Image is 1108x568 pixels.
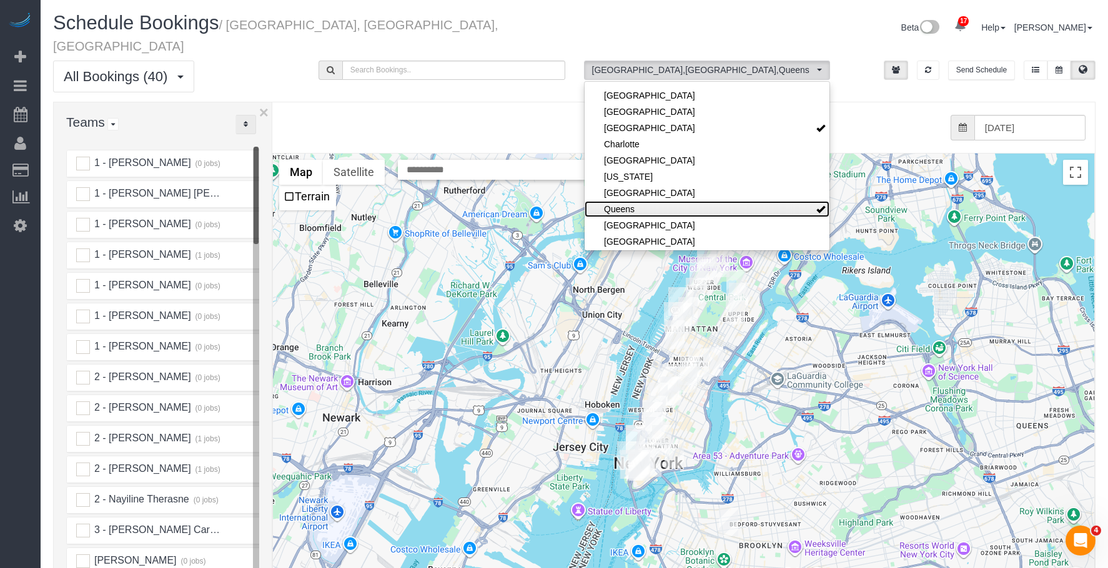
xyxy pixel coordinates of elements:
span: 1 - [PERSON_NAME] [92,280,190,290]
small: (0 jobs) [194,282,220,290]
a: [GEOGRAPHIC_DATA] [585,217,830,233]
a: Queens [585,201,830,217]
button: × [259,104,269,120]
div: 09/12/2025 1:00PM - Bernice Ding (Mellow Bar) - 120 Sullivan Street, New York, NY 10012 [643,402,663,431]
div: 09/12/2025 3:00PM - Danielle Kanter - 151 West 87th Street, Apt. D, New York, NY 10024 [698,254,717,283]
div: 09/12/2025 4:00PM - Dan Sanders (InvestX Capital) - 19 Fulton Street, Suite 300, New York, NY 10038 [642,448,661,477]
small: (0 jobs) [194,159,220,168]
span: [PERSON_NAME] [92,555,176,566]
span: 2 - [PERSON_NAME] [92,463,190,474]
a: Charlotte [585,136,830,152]
div: 09/12/2025 10:00AM - Harry Catalani (FanDuel) - 401 West 56th Street, Apt. 6c, New York, NY 10019 [673,303,692,331]
div: 09/12/2025 9:00AM - Benjamin Sampson - 333 Rector Place Apt. 1501, New York, NY 10280 [617,441,636,470]
li: Portland [585,185,830,201]
a: [GEOGRAPHIC_DATA] [585,185,830,201]
div: 09/12/2025 12:30PM - Amanda Mihaly - 255 E 74th Street, Apt. 19b, New York, NY 10021 [726,296,745,325]
div: 09/12/2025 9:30AM - Luke Meehan - 200 East 82nd Street, Apt. 10f, New York, NY 10028 [729,283,748,311]
div: 09/12/2025 10:00AM - Ava Bronstein (Girls Who Code/ Andy Liu - Friend) - 111 East 26th Street, Ap... [678,364,697,393]
span: 17 [958,16,969,26]
div: 09/12/2025 1:30PM - Will Yarbrough - 120 West 21st Street, Apt. 1208, New York, NY 10011 [658,364,677,393]
span: 4 [1091,526,1101,536]
span: 3 - [PERSON_NAME] Carolina [PERSON_NAME] [92,524,315,535]
a: 17 [948,12,972,40]
small: (0 jobs) [194,373,220,382]
iframe: Intercom live chat [1066,526,1096,556]
li: Seattle [585,217,830,233]
ol: All Locations [584,61,831,80]
div: 09/12/2025 4:30PM - Nicole Yagupolsky - 160 East 38th Street, Apt. 11c, New York, NY 10016 [690,348,709,377]
div: ... [235,115,256,134]
div: 09/12/2025 8:30AM - Seth Schulman-Marcus - 55 East 87th Street, 4bc, New York, NY 10128 [726,270,746,298]
div: 09/12/2025 12:00PM - Jasper Bingham - 125 West 72nd Street Apt. 6, New York, NY 10023 [686,278,705,306]
span: 2 - [PERSON_NAME] [92,371,190,382]
small: (0 jobs) [194,404,220,413]
a: Help [981,22,1006,32]
span: All Bookings (40) [64,69,174,84]
button: Toggle fullscreen view [1063,160,1088,185]
li: Terrain [280,186,335,209]
a: [GEOGRAPHIC_DATA] [585,120,830,136]
span: Schedule Bookings [53,12,219,34]
div: 09/12/2025 9:00AM - Allison Kelly - 75 West End Avenue, Apt C18f, New York, NY 10023-7864 [668,287,688,316]
div: 09/12/2025 4:00PM - Natalie Steiner (Brightline Capital Management) - 461 Park Ave South, 8th Flo... [680,356,700,385]
span: 1 - [PERSON_NAME] [PERSON_NAME] [92,188,275,198]
input: Date [974,115,1086,140]
span: 1 - [PERSON_NAME] [92,157,190,168]
li: New Jersey [585,169,830,185]
div: 09/12/2025 8:30AM - Campbell Chambers - 1 Christopher Street, Apt. 11g, New York, NY 10014 [648,383,668,411]
img: Automaid Logo [7,12,32,30]
span: 1 - [PERSON_NAME] [92,249,190,260]
a: [GEOGRAPHIC_DATA] [585,152,830,169]
small: (0 jobs) [194,220,220,229]
span: 1 - [PERSON_NAME] [92,310,190,321]
button: [GEOGRAPHIC_DATA],[GEOGRAPHIC_DATA],Queens [584,61,831,80]
small: (0 jobs) [194,343,220,351]
span: 2 - [PERSON_NAME] [92,433,190,443]
span: 1 - [PERSON_NAME] [92,341,190,351]
div: 09/12/2025 8:00AM - Doreen Levy - 15 William Street, Apt. 22h, New York, NY 10005 [630,452,649,481]
button: Show street map [279,160,323,185]
a: [US_STATE] [585,169,830,185]
a: [GEOGRAPHIC_DATA] [585,104,830,120]
small: (1 jobs) [194,434,220,443]
small: / [GEOGRAPHIC_DATA], [GEOGRAPHIC_DATA], [GEOGRAPHIC_DATA] [53,18,498,53]
button: All Bookings (40) [53,61,194,92]
span: [GEOGRAPHIC_DATA] , [GEOGRAPHIC_DATA] , Queens [592,64,814,76]
a: Beta [901,22,940,32]
div: 09/12/2025 2:00PM - Taylor McCann (New York University) - 550 West 54th Street, Apt. 1717, New Yo... [664,302,683,331]
div: 09/12/2025 8:00AM - Roheen Ahsan - 325 West Broadway, Apt. 4b, New York, NY 10013 [642,412,661,441]
a: [GEOGRAPHIC_DATA] [585,233,830,250]
div: 09/12/2025 12:00PM - Cameron Lindell - 2 Gold Street, Apt. 1407, New York, NY 10038 [636,446,655,475]
small: (0 jobs) [192,496,219,504]
img: New interface [919,20,939,36]
div: 09/12/2025 11:00AM - Priya Matadar - 255 West 94th Street, Apt. 15c, New York, NY 10025 [697,240,716,268]
div: 09/12/2025 9:00AM - John Rohan - 77 5th Avenue, Apt. 14-D, New York, NY 10003 [662,376,681,405]
div: 09/12/2025 12:30PM - Rohit Dasari - 25 Broad Street, Apt. 21t, New York, NY 10004 [628,450,648,479]
div: 09/12/2025 10:00AM - Leonora Gogolak - 336 Central Park West, Apt 5e, New York, NY 10025 [710,248,730,277]
div: 09/12/2025 7:45AM - Alice Ma (Mad Realities) - 425 Broadway, Suite 2, New York, NY 10013 [645,417,665,446]
div: 09/12/2025 1:00PM - Hello Alfred (NYC) - 19 Dutch Street, Apt. 45h, New York, NY 10038 [635,441,655,470]
small: (0 jobs) [194,312,220,321]
div: 09/12/2025 10:00AM - Victoria Ritvo (Flatiron Health) - 96 5th Ave, Apt. 6b, New York, NY 10011 [660,377,680,406]
div: 09/12/2025 10:00AM - Colleen Glazer (Holy Trinity Roman Catholic Church) - 213 West 82nd Street, ... [690,259,709,288]
small: (0 jobs) [179,557,206,566]
input: Search Bookings.. [342,61,565,80]
span: 2 - Nayiline Therasne [92,494,189,504]
div: 09/12/2025 5:00PM - William Jewkes (STILL HERE NYC) - 167 Canal Street, 3rd Floor, New York, NY 1... [652,425,671,454]
i: Sort Teams [244,120,248,128]
button: Send Schedule [948,61,1015,80]
li: Bronx [585,104,830,120]
span: Teams [66,115,105,129]
small: (1 jobs) [194,465,220,474]
div: 09/12/2025 10:45AM - Dale Silin - 359 West 45th Street, Apt. 3rn, New York, NY 10036 [665,320,685,349]
li: Brooklyn [585,120,830,136]
div: 09/12/2025 1:30PM - Mike Lee (Joseph Nina (The Corcoran Group) - Referral) - 20 West Street, Apt.... [620,450,640,479]
small: (1 jobs) [194,251,220,260]
button: Show satellite imagery [323,160,385,185]
div: 09/12/2025 10:00AM - Soleil Belton - 180 Bleecker Street, Apt. 3, New York, NY 10012 [646,396,666,424]
label: Terrain [295,190,330,203]
a: [GEOGRAPHIC_DATA] [585,87,830,104]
